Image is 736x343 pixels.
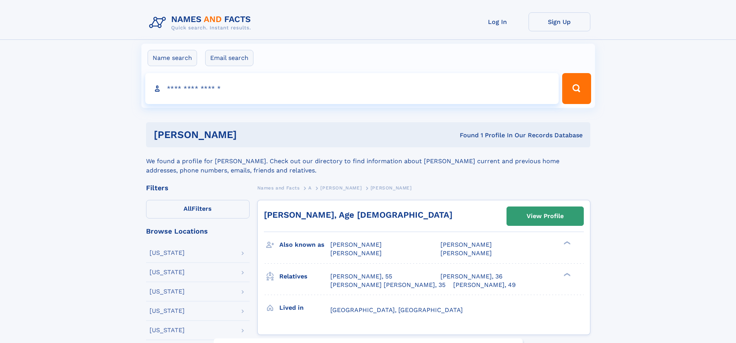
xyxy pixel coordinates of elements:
[146,228,250,235] div: Browse Locations
[146,184,250,191] div: Filters
[146,147,590,175] div: We found a profile for [PERSON_NAME]. Check out our directory to find information about [PERSON_N...
[562,272,571,277] div: ❯
[279,238,330,251] h3: Also known as
[562,241,571,246] div: ❯
[184,205,192,212] span: All
[330,249,382,257] span: [PERSON_NAME]
[145,73,559,104] input: search input
[279,270,330,283] h3: Relatives
[320,183,362,193] a: [PERSON_NAME]
[257,183,300,193] a: Names and Facts
[146,200,250,218] label: Filters
[150,327,185,333] div: [US_STATE]
[440,249,492,257] span: [PERSON_NAME]
[320,185,362,191] span: [PERSON_NAME]
[529,12,590,31] a: Sign Up
[348,131,583,140] div: Found 1 Profile In Our Records Database
[440,272,503,281] a: [PERSON_NAME], 36
[154,130,348,140] h1: [PERSON_NAME]
[148,50,197,66] label: Name search
[308,185,312,191] span: A
[279,301,330,314] h3: Lived in
[150,269,185,275] div: [US_STATE]
[527,207,564,225] div: View Profile
[308,183,312,193] a: A
[146,12,257,33] img: Logo Names and Facts
[330,241,382,248] span: [PERSON_NAME]
[467,12,529,31] a: Log In
[330,306,463,314] span: [GEOGRAPHIC_DATA], [GEOGRAPHIC_DATA]
[330,272,392,281] a: [PERSON_NAME], 55
[264,210,452,220] a: [PERSON_NAME], Age [DEMOGRAPHIC_DATA]
[562,73,591,104] button: Search Button
[507,207,583,225] a: View Profile
[150,288,185,295] div: [US_STATE]
[150,308,185,314] div: [US_STATE]
[440,241,492,248] span: [PERSON_NAME]
[150,250,185,256] div: [US_STATE]
[205,50,253,66] label: Email search
[453,281,516,289] a: [PERSON_NAME], 49
[371,185,412,191] span: [PERSON_NAME]
[330,281,445,289] a: [PERSON_NAME] [PERSON_NAME], 35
